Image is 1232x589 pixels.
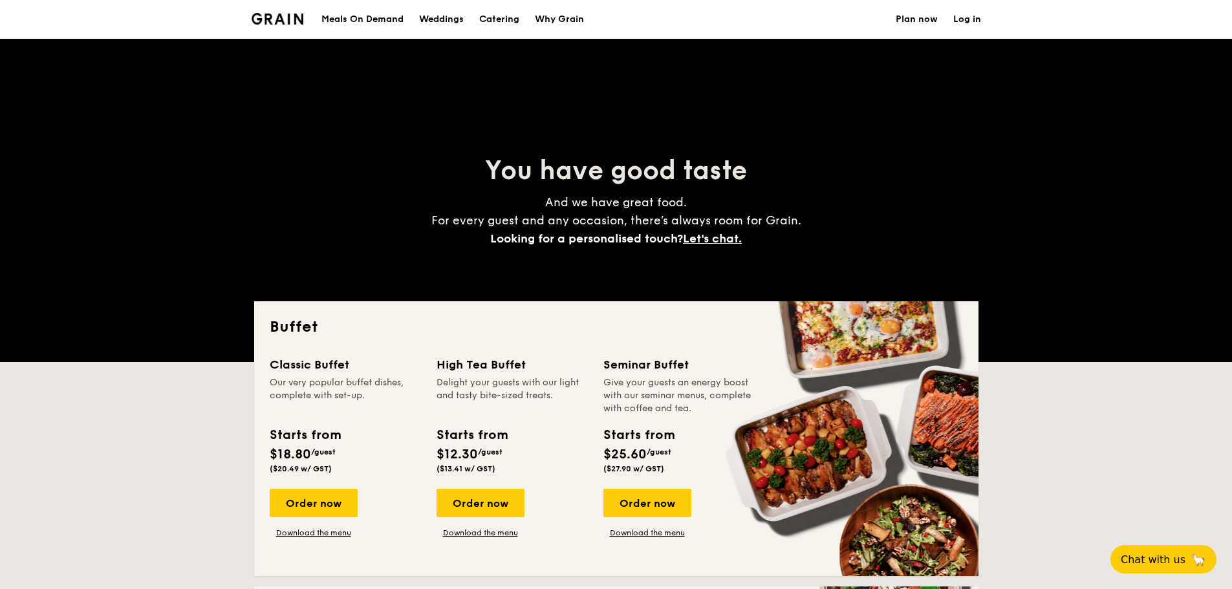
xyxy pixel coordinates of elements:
[1121,553,1185,566] span: Chat with us
[437,356,588,374] div: High Tea Buffet
[603,464,664,473] span: ($27.90 w/ GST)
[485,155,747,186] span: You have good taste
[431,195,801,246] span: And we have great food. For every guest and any occasion, there’s always room for Grain.
[603,528,691,538] a: Download the menu
[270,425,340,445] div: Starts from
[270,356,421,374] div: Classic Buffet
[478,447,503,456] span: /guest
[683,231,742,246] span: Let's chat.
[1110,545,1216,573] button: Chat with us🦙
[437,447,478,462] span: $12.30
[270,317,963,337] h2: Buffet
[603,425,674,445] div: Starts from
[437,376,588,415] div: Delight your guests with our light and tasty bite-sized treats.
[270,376,421,415] div: Our very popular buffet dishes, complete with set-up.
[270,447,311,462] span: $18.80
[437,425,507,445] div: Starts from
[252,13,304,25] a: Logotype
[603,376,755,415] div: Give your guests an energy boost with our seminar menus, complete with coffee and tea.
[437,464,495,473] span: ($13.41 w/ GST)
[311,447,336,456] span: /guest
[1191,552,1206,567] span: 🦙
[252,13,304,25] img: Grain
[603,356,755,374] div: Seminar Buffet
[437,489,524,517] div: Order now
[270,489,358,517] div: Order now
[270,464,332,473] span: ($20.49 w/ GST)
[490,231,683,246] span: Looking for a personalised touch?
[603,489,691,517] div: Order now
[437,528,524,538] a: Download the menu
[270,528,358,538] a: Download the menu
[647,447,671,456] span: /guest
[603,447,647,462] span: $25.60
